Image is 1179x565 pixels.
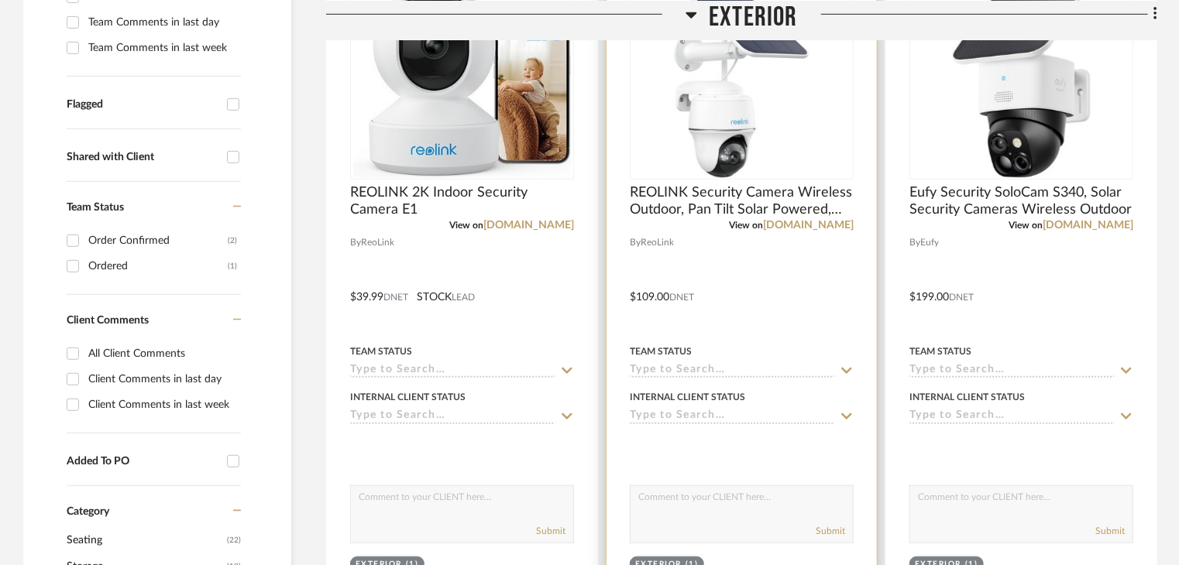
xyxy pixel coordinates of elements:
a: [DOMAIN_NAME] [483,220,574,231]
span: View on [729,221,763,230]
div: Team Status [350,344,412,358]
div: Ordered [88,254,228,279]
div: Team Status [909,344,971,358]
span: View on [1009,221,1043,230]
span: By [909,235,920,250]
div: Shared with Client [67,151,219,164]
div: Internal Client Status [630,390,745,404]
div: All Client Comments [88,341,237,366]
span: (22) [227,528,241,553]
div: Team Status [630,344,692,358]
span: By [630,235,641,250]
span: ReoLink [641,235,674,250]
a: [DOMAIN_NAME] [763,220,854,231]
div: Flagged [67,98,219,111]
a: [DOMAIN_NAME] [1043,220,1133,231]
div: Internal Client Status [350,390,466,404]
span: ReoLink [361,235,394,250]
button: Submit [1095,524,1125,538]
div: (2) [228,228,237,253]
input: Type to Search… [350,364,555,378]
input: Type to Search… [350,409,555,424]
span: Team Status [67,202,124,213]
span: View on [449,221,483,230]
span: Seating [67,527,223,553]
div: Team Comments in last week [88,36,237,60]
button: Submit [536,524,565,538]
span: REOLINK 2K Indoor Security Camera E1 [350,184,574,218]
span: By [350,235,361,250]
input: Type to Search… [630,409,835,424]
div: Client Comments in last day [88,367,237,392]
div: Order Confirmed [88,228,228,253]
span: REOLINK Security Camera Wireless Outdoor, Pan Tilt Solar Powered, 5MP 2K+ Color Night Vision, 2.4... [630,184,854,218]
input: Type to Search… [909,364,1115,378]
input: Type to Search… [630,364,835,378]
div: Client Comments in last week [88,392,237,417]
span: Eufy [920,235,939,250]
div: Internal Client Status [909,390,1025,404]
div: Team Comments in last day [88,10,237,35]
div: Added To PO [67,455,219,468]
span: Eufy Security SoloCam S340, Solar Security Cameras Wireless Outdoor [909,184,1133,218]
span: Client Comments [67,315,149,326]
button: Submit [816,524,845,538]
div: (1) [228,254,237,279]
input: Type to Search… [909,409,1115,424]
span: Category [67,505,109,519]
